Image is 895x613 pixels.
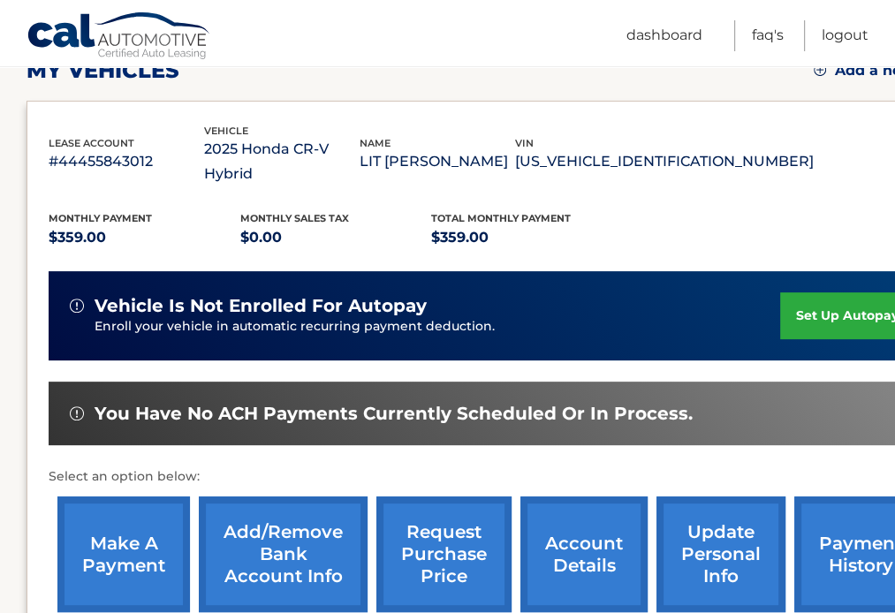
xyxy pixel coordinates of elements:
p: $359.00 [431,225,623,250]
span: Monthly sales Tax [240,212,349,224]
span: You have no ACH payments currently scheduled or in process. [95,403,693,425]
span: name [360,137,391,149]
span: Monthly Payment [49,212,152,224]
p: #44455843012 [49,149,204,174]
p: 2025 Honda CR-V Hybrid [204,137,360,186]
a: Logout [822,20,868,51]
span: vin [515,137,534,149]
a: FAQ's [752,20,784,51]
h2: my vehicles [27,57,179,84]
a: Cal Automotive [27,11,212,63]
img: alert-white.svg [70,299,84,313]
a: update personal info [656,496,785,612]
a: make a payment [57,496,190,612]
p: $359.00 [49,225,240,250]
span: lease account [49,137,134,149]
a: Dashboard [626,20,702,51]
p: [US_VEHICLE_IDENTIFICATION_NUMBER] [515,149,814,174]
p: Enroll your vehicle in automatic recurring payment deduction. [95,317,780,337]
span: Total Monthly Payment [431,212,571,224]
a: request purchase price [376,496,512,612]
img: add.svg [814,64,826,76]
a: Add/Remove bank account info [199,496,368,612]
span: vehicle is not enrolled for autopay [95,295,427,317]
p: $0.00 [240,225,432,250]
span: vehicle [204,125,248,137]
p: LIT [PERSON_NAME] [360,149,515,174]
img: alert-white.svg [70,406,84,420]
a: account details [520,496,648,612]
